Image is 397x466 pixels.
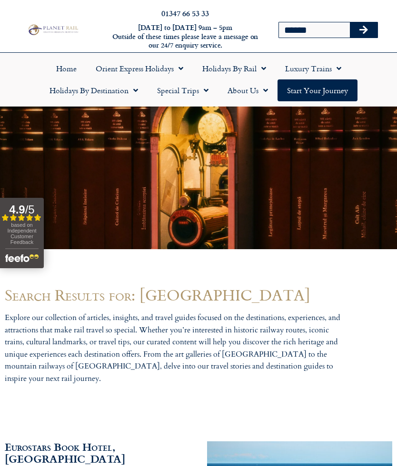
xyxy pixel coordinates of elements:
[193,58,276,79] a: Holidays by Rail
[5,287,392,302] h1: Search Results for: [GEOGRAPHIC_DATA]
[47,58,86,79] a: Home
[148,79,218,101] a: Special Trips
[276,58,351,79] a: Luxury Trains
[218,79,278,101] a: About Us
[40,79,148,101] a: Holidays by Destination
[86,58,193,79] a: Orient Express Holidays
[5,58,392,101] nav: Menu
[5,312,345,385] p: Explore our collection of articles, insights, and travel guides focused on the destinations, expe...
[161,8,209,19] a: 01347 66 53 33
[26,23,79,36] img: Planet Rail Train Holidays Logo
[108,23,262,50] h6: [DATE] to [DATE] 9am – 5pm Outside of these times please leave a message on our 24/7 enquiry serv...
[350,22,377,38] button: Search
[278,79,357,101] a: Start your Journey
